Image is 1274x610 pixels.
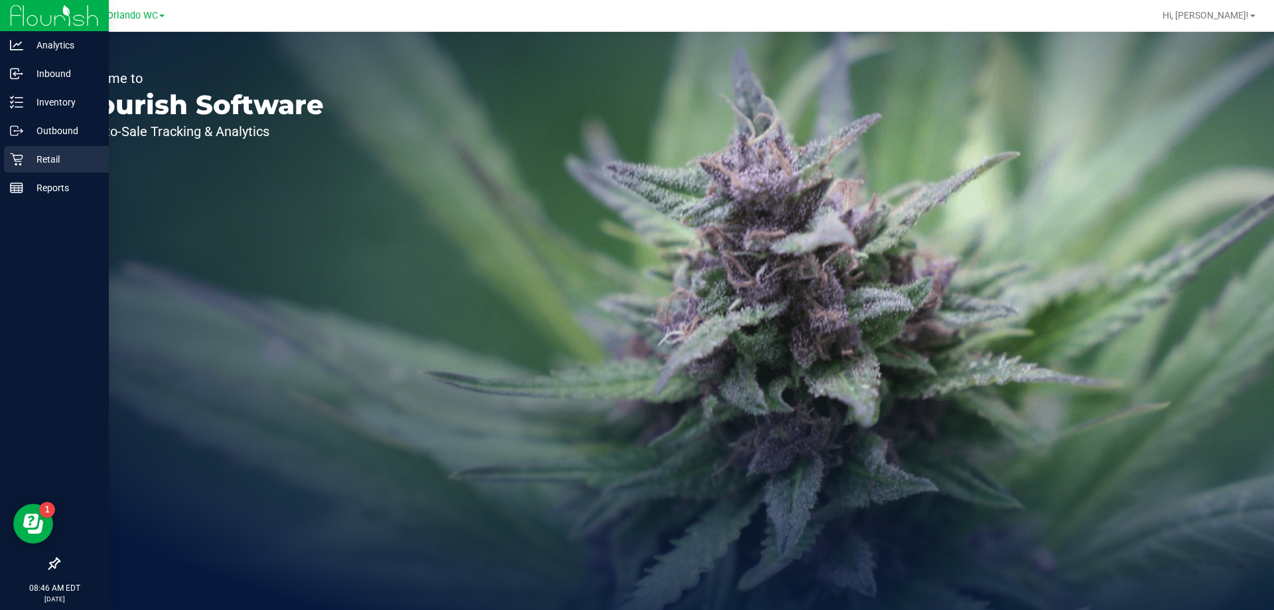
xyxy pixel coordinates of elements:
[10,67,23,80] inline-svg: Inbound
[72,92,324,118] p: Flourish Software
[10,96,23,109] inline-svg: Inventory
[23,151,103,167] p: Retail
[10,38,23,52] inline-svg: Analytics
[13,504,53,544] iframe: Resource center
[23,66,103,82] p: Inbound
[10,181,23,194] inline-svg: Reports
[39,502,55,518] iframe: Resource center unread badge
[23,94,103,110] p: Inventory
[1163,10,1249,21] span: Hi, [PERSON_NAME]!
[72,125,324,138] p: Seed-to-Sale Tracking & Analytics
[10,124,23,137] inline-svg: Outbound
[10,153,23,166] inline-svg: Retail
[107,10,158,21] span: Orlando WC
[23,180,103,196] p: Reports
[23,123,103,139] p: Outbound
[6,594,103,604] p: [DATE]
[23,37,103,53] p: Analytics
[72,72,324,85] p: Welcome to
[6,582,103,594] p: 08:46 AM EDT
